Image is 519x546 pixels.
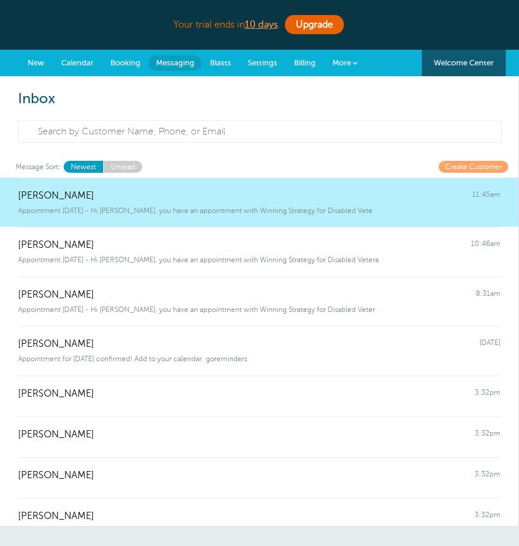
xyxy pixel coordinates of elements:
span: 3:32pm [475,388,500,400]
span: 8:31am [476,289,500,301]
a: More [324,50,366,77]
span: [PERSON_NAME] [18,470,94,481]
span: [DATE] [479,338,500,350]
span: [PERSON_NAME] [18,289,94,301]
a: Unread [103,161,142,172]
a: Calendar [53,50,102,76]
span: Booking [110,58,140,67]
span: Billing [294,58,316,67]
span: [PERSON_NAME] [18,190,94,202]
a: 10 days [245,19,278,30]
span: Blasts [210,58,231,67]
span: Settings [248,58,277,67]
a: Blasts [202,50,239,76]
a: Booking [102,50,149,76]
span: 10:46am [471,239,500,251]
span: 3:32pm [475,511,500,522]
span: Message Sort: [16,161,61,172]
a: Upgrade [285,15,344,34]
span: [PERSON_NAME] [18,511,94,522]
a: Billing [286,50,324,76]
span: Appointment [DATE] - Hi [PERSON_NAME], you have an appointment with Winning Strategy for Disabled... [18,305,375,314]
div: Your trial ends in . [13,12,506,38]
span: 3:32pm [475,470,500,481]
a: Create Customer [439,161,508,172]
a: Welcome Center [422,50,506,76]
span: 3:32pm [475,429,500,440]
a: Settings [239,50,286,76]
a: Messaging [149,55,202,71]
h2: Inbox [18,91,500,108]
input: Search by Customer Name, Phone, or Email [18,120,502,143]
span: Messaging [156,58,194,67]
span: Appointment [DATE] - Hi [PERSON_NAME], you have an appointment with Winning Strategy for Disabled... [18,256,379,264]
span: Appointment for [DATE] confirmed! Add to your calendar: goreminders [18,355,247,363]
span: Appointment [DATE] - Hi [PERSON_NAME], you have an appointment with Winning Strategy for Disabled... [18,206,373,215]
span: [PERSON_NAME] [18,338,94,350]
a: New [19,50,53,76]
span: [PERSON_NAME] [18,239,94,251]
span: New [28,58,44,67]
a: Newest [64,161,103,172]
span: [PERSON_NAME] [18,429,94,440]
span: Calendar [61,58,94,67]
span: More [332,58,351,67]
span: [PERSON_NAME] [18,388,94,400]
span: 11:45am [472,190,500,202]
